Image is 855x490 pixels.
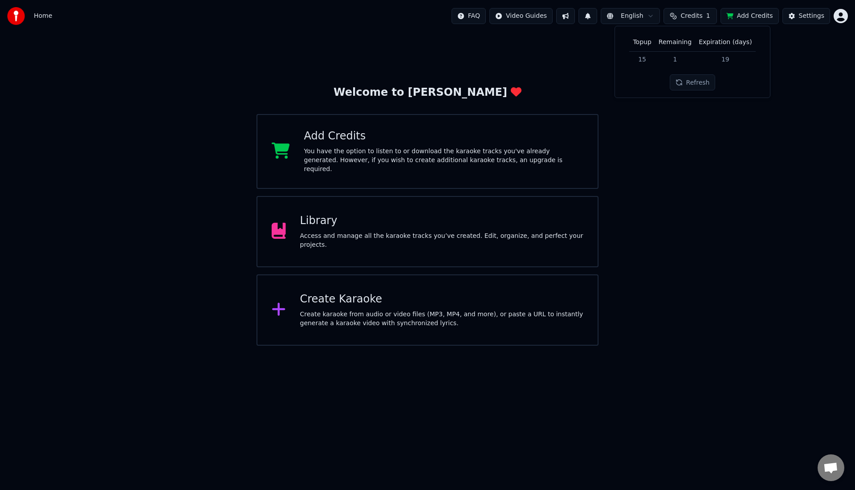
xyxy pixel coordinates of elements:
[655,33,695,51] th: Remaining
[721,8,779,24] button: Add Credits
[629,33,655,51] th: Topup
[680,12,702,20] span: Credits
[670,74,716,90] button: Refresh
[799,12,824,20] div: Settings
[695,51,755,67] td: 19
[629,51,655,67] td: 15
[300,214,584,228] div: Library
[34,12,52,20] span: Home
[300,310,584,328] div: Create karaoke from audio or video files (MP3, MP4, and more), or paste a URL to instantly genera...
[695,33,755,51] th: Expiration (days)
[334,86,521,100] div: Welcome to [PERSON_NAME]
[304,147,584,174] div: You have the option to listen to or download the karaoke tracks you've already generated. However...
[452,8,486,24] button: FAQ
[304,129,584,143] div: Add Credits
[300,232,584,249] div: Access and manage all the karaoke tracks you’ve created. Edit, organize, and perfect your projects.
[7,7,25,25] img: youka
[782,8,830,24] button: Settings
[706,12,710,20] span: 1
[818,454,844,481] a: Open chat
[655,51,695,67] td: 1
[664,8,717,24] button: Credits1
[489,8,553,24] button: Video Guides
[300,292,584,306] div: Create Karaoke
[34,12,52,20] nav: breadcrumb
